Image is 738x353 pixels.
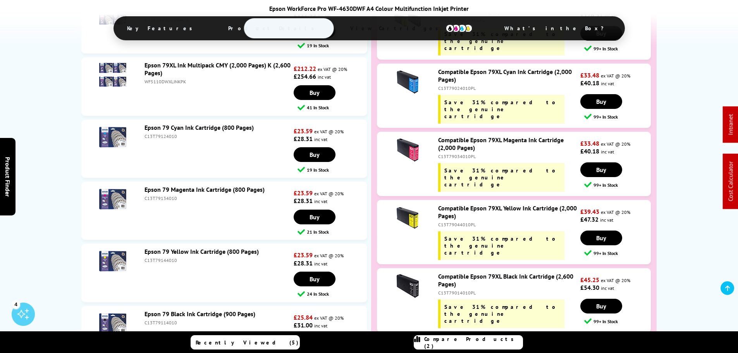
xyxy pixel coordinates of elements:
[318,74,331,80] span: inc vat
[424,336,523,350] span: Compare Products (2)
[438,85,578,91] div: C13T79024010PL
[584,181,650,188] div: 99+ In Stock
[217,19,330,38] span: Product Details
[601,149,614,155] span: inc vat
[145,186,265,193] a: Epson 79 Magenta Ink Cartridge (800 Pages)
[601,285,614,291] span: inc vat
[145,248,259,255] a: Epson 79 Yellow Ink Cartridge (800 Pages)
[145,61,291,77] a: Epson 79XL Ink Multipack CMY (2,000 Pages) K (2,600 Pages)
[584,113,650,120] div: 99+ In Stock
[601,73,630,79] span: ex VAT @ 20%
[727,162,735,201] a: Cost Calculator
[394,204,421,231] img: Compatible Epson 79XL Yellow Ink Cartridge (2,000 Pages)
[580,147,599,155] strong: £40.18
[601,141,630,147] span: ex VAT @ 20%
[145,133,292,139] div: C13T79124010
[314,253,344,258] span: ex VAT @ 20%
[294,259,313,267] strong: £28.31
[298,228,367,236] div: 21 In Stock
[493,19,623,38] span: What’s in the Box?
[310,213,320,221] span: Buy
[580,276,599,284] strong: £45.25
[4,157,12,196] span: Product Finder
[145,79,292,84] div: WF5110DWXLINKPK
[438,204,577,220] a: Compatible Epson 79XL Yellow Ink Cartridge (2,000 Pages)
[314,136,327,142] span: inc vat
[145,195,292,201] div: C13T79134010
[145,124,254,131] a: Epson 79 Cyan Ink Cartridge (800 Pages)
[394,136,421,163] img: Compatible Epson 79XL Magenta Ink Cartridge (2,000 Pages)
[294,189,313,197] strong: £23.59
[438,68,572,83] a: Compatible Epson 79XL Cyan Ink Cartridge (2,000 Pages)
[444,235,559,256] span: Save 31% compared to the genuine cartridge
[596,234,606,242] span: Buy
[98,5,640,12] div: Epson WorkForce Pro WF-4630DWF A4 Colour Multifunction Inkjet Printer
[438,272,573,288] a: Compatible Epson 79XL Black Ink Cartridge (2,600 Pages)
[314,315,344,321] span: ex VAT @ 20%
[294,313,313,321] strong: £25.84
[446,24,473,33] img: cmyk-icon.svg
[339,18,484,38] span: View Cartridges
[596,302,606,310] span: Buy
[580,208,599,215] strong: £39.43
[314,198,327,204] span: inc vat
[438,153,578,159] div: C13T79034010PL
[580,71,599,79] strong: £33.48
[145,257,292,263] div: C13T79144010
[298,104,367,111] div: 41 In Stock
[99,186,126,213] img: Epson 79 Magenta Ink Cartridge (800 Pages)
[596,98,606,105] span: Buy
[99,124,126,151] img: Epson 79 Cyan Ink Cartridge (800 Pages)
[115,19,208,38] span: Key Features
[444,99,559,120] span: Save 31% compared to the genuine cartridge
[294,321,313,329] strong: £31.00
[580,284,599,291] strong: £54.30
[584,317,650,325] div: 99+ In Stock
[314,191,344,196] span: ex VAT @ 20%
[294,72,316,80] strong: £254.66
[314,129,344,134] span: ex VAT @ 20%
[145,310,255,318] a: Epson 79 Black Ink Cartridge (900 Pages)
[600,217,613,223] span: inc vat
[294,251,313,259] strong: £23.59
[99,310,126,337] img: Epson 79 Black Ink Cartridge (900 Pages)
[99,61,126,88] img: Epson 79XL Ink Multipack CMY (2,000 Pages) K (2,600 Pages)
[145,320,292,325] div: C13T79114010
[727,114,735,135] a: Intranet
[196,339,299,346] span: Recently Viewed (5)
[298,166,367,173] div: 19 In Stock
[580,79,599,87] strong: £40.18
[584,249,650,257] div: 99+ In Stock
[310,151,320,158] span: Buy
[12,300,20,308] div: 4
[99,248,126,275] img: Epson 79 Yellow Ink Cartridge (800 Pages)
[294,127,313,135] strong: £23.59
[310,275,320,283] span: Buy
[580,139,599,147] strong: £33.48
[414,335,523,350] a: Compare Products (2)
[438,290,578,296] div: C13T79014010PL
[294,197,313,205] strong: £28.31
[294,135,313,143] strong: £28.31
[601,81,614,86] span: inc vat
[294,65,316,72] strong: £212.22
[394,272,421,300] img: Compatible Epson 79XL Black Ink Cartridge (2,600 Pages)
[191,335,300,350] a: Recently Viewed (5)
[601,209,630,215] span: ex VAT @ 20%
[318,66,347,72] span: ex VAT @ 20%
[580,215,599,223] strong: £47.32
[310,89,320,96] span: Buy
[444,303,559,324] span: Save 31% compared to the genuine cartridge
[601,277,630,283] span: ex VAT @ 20%
[298,290,367,298] div: 24 In Stock
[444,167,559,188] span: Save 31% compared to the genuine cartridge
[314,323,327,329] span: inc vat
[584,45,650,52] div: 99+ In Stock
[596,166,606,174] span: Buy
[438,222,578,227] div: C13T79044010PL
[394,68,421,95] img: Compatible Epson 79XL Cyan Ink Cartridge (2,000 Pages)
[438,136,564,152] a: Compatible Epson 79XL Magenta Ink Cartridge (2,000 Pages)
[314,261,327,267] span: inc vat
